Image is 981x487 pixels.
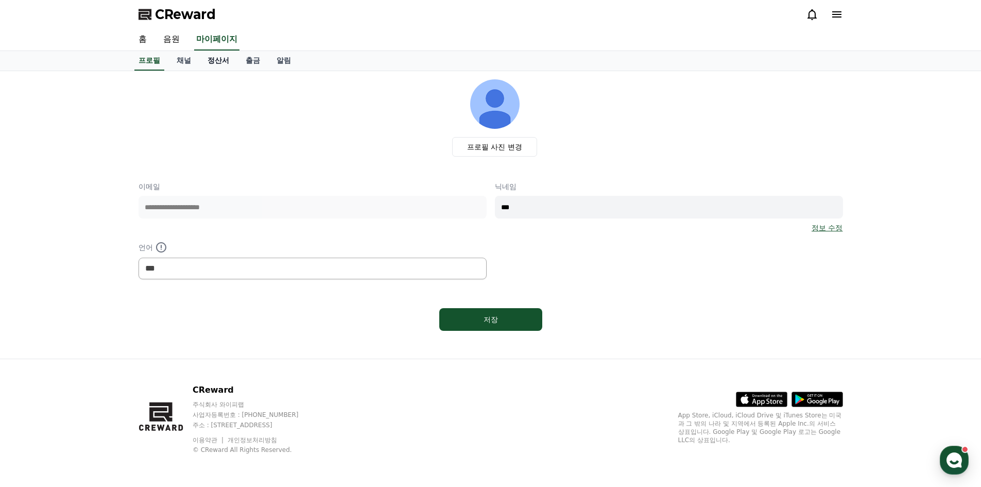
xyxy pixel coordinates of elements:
[3,327,68,352] a: 홈
[228,436,277,444] a: 개인정보처리방침
[237,51,268,71] a: 출금
[460,314,522,325] div: 저장
[470,79,520,129] img: profile_image
[193,446,318,454] p: © CReward All Rights Reserved.
[193,411,318,419] p: 사업자등록번호 : [PHONE_NUMBER]
[452,137,537,157] label: 프로필 사진 변경
[168,51,199,71] a: 채널
[155,29,188,51] a: 음원
[678,411,843,444] p: App Store, iCloud, iCloud Drive 및 iTunes Store는 미국과 그 밖의 나라 및 지역에서 등록된 Apple Inc.의 서비스 상표입니다. Goo...
[193,384,318,396] p: CReward
[268,51,299,71] a: 알림
[194,29,239,51] a: 마이페이지
[193,421,318,429] p: 주소 : [STREET_ADDRESS]
[155,6,216,23] span: CReward
[139,241,487,254] p: 언어
[139,181,487,192] p: 이메일
[32,342,39,350] span: 홈
[193,400,318,409] p: 주식회사 와이피랩
[495,181,843,192] p: 닉네임
[133,327,198,352] a: 설정
[139,6,216,23] a: CReward
[68,327,133,352] a: 대화
[130,29,155,51] a: 홈
[439,308,542,331] button: 저장
[94,343,107,351] span: 대화
[134,51,164,71] a: 프로필
[812,223,842,233] a: 정보 수정
[159,342,171,350] span: 설정
[193,436,225,444] a: 이용약관
[199,51,237,71] a: 정산서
